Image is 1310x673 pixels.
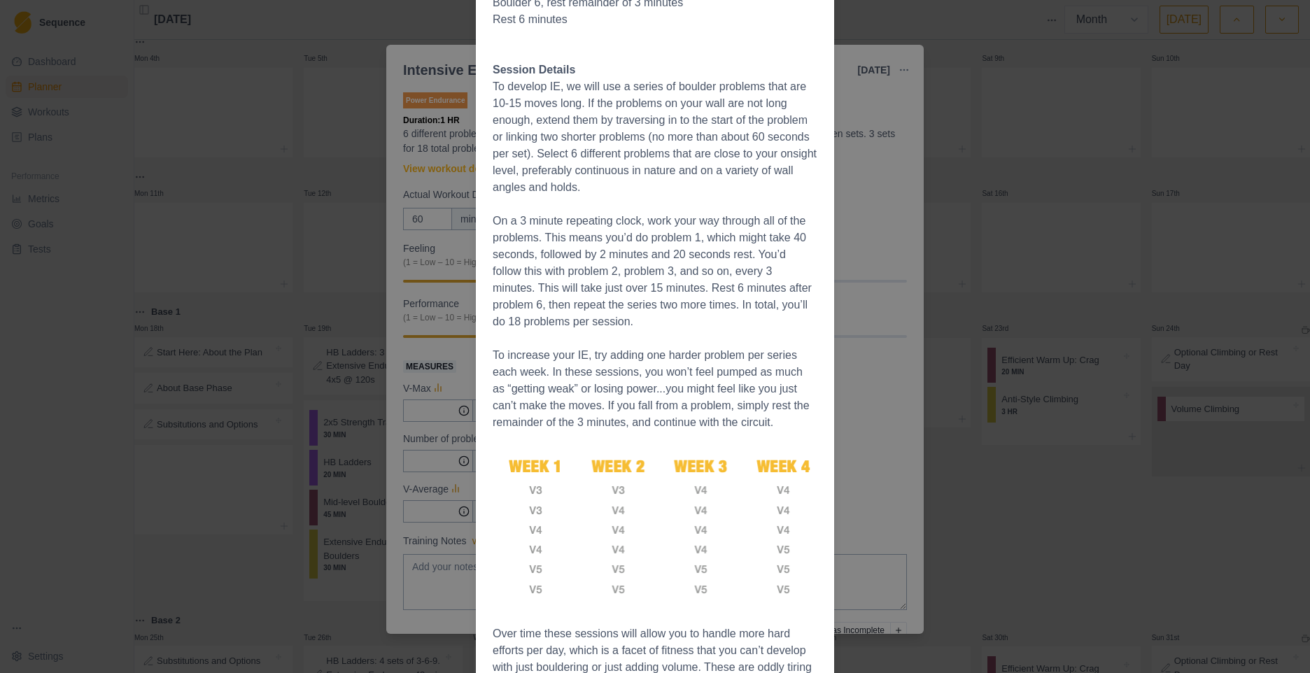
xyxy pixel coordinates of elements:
p: On a 3 minute repeating clock, work your way through all of the problems. This means you’d do pro... [493,213,817,330]
p: To develop IE, we will use a series of boulder problems that are 10-15 moves long. If the problem... [493,78,817,196]
p: To increase your IE, try adding one harder problem per series each week. In these sessions, you w... [493,347,817,431]
strong: Session Details [493,64,575,76]
img: A4sPY2i7ibY6AAAAAElFTkSuQmCC [493,448,817,609]
p: Rest 6 minutes [493,11,817,28]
